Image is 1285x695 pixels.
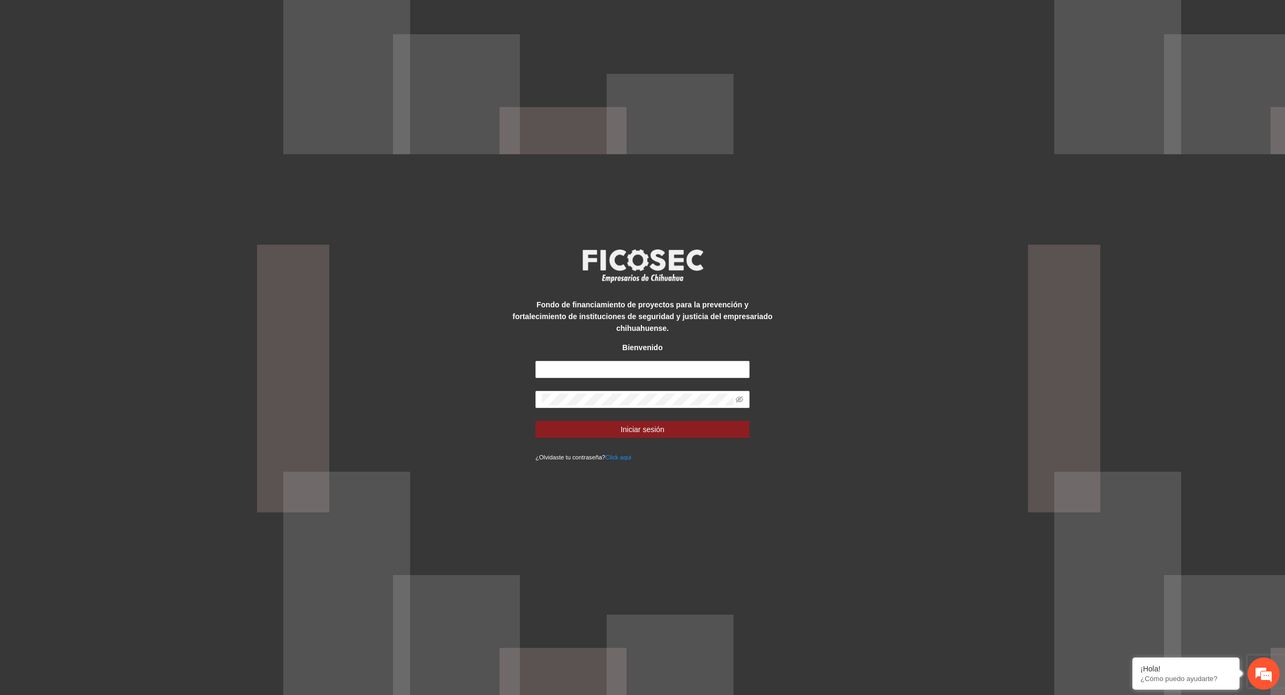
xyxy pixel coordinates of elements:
a: Click aqui [606,454,632,460]
span: eye-invisible [736,396,743,403]
button: Iniciar sesión [535,421,750,438]
div: ¡Hola! [1140,664,1231,673]
span: Iniciar sesión [621,424,664,435]
strong: Bienvenido [622,343,662,352]
p: ¿Cómo puedo ayudarte? [1140,675,1231,683]
img: logo [576,246,709,285]
small: ¿Olvidaste tu contraseña? [535,454,631,460]
strong: Fondo de financiamiento de proyectos para la prevención y fortalecimiento de instituciones de seg... [512,300,772,333]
